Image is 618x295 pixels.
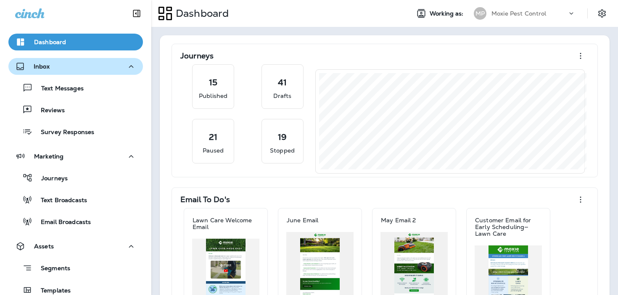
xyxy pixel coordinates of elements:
p: Dashboard [34,39,66,45]
p: Published [199,92,227,100]
button: Reviews [8,101,143,119]
p: Survey Responses [32,129,94,137]
p: Email Broadcasts [32,219,91,227]
p: Text Broadcasts [32,197,87,205]
button: Segments [8,259,143,277]
p: Assets [34,243,54,250]
div: MP [474,7,486,20]
p: Templates [32,287,71,295]
p: Text Messages [33,85,84,93]
p: Lawn Care Welcome Email [193,217,259,230]
button: Journeys [8,169,143,187]
p: Marketing [34,153,63,160]
button: Survey Responses [8,123,143,140]
p: 21 [209,133,217,141]
p: Inbox [34,63,50,70]
button: Collapse Sidebar [125,5,148,22]
p: Journeys [33,175,68,183]
button: Marketing [8,148,143,165]
p: Reviews [32,107,65,115]
p: 15 [209,78,217,87]
p: May Email 2 [381,217,416,224]
p: Paused [203,146,224,155]
button: Text Messages [8,79,143,97]
p: Journeys [180,52,214,60]
p: Moxie Pest Control [491,10,547,17]
p: Segments [32,265,70,273]
button: Assets [8,238,143,255]
p: June Email [287,217,318,224]
button: Text Broadcasts [8,191,143,208]
button: Settings [594,6,610,21]
p: Stopped [270,146,295,155]
p: 41 [278,78,287,87]
p: Drafts [273,92,292,100]
p: Email To Do's [180,195,230,204]
p: Dashboard [172,7,229,20]
p: 19 [278,133,287,141]
span: Working as: [430,10,465,17]
button: Inbox [8,58,143,75]
button: Dashboard [8,34,143,50]
p: Customer Email for Early Scheduling—Lawn Care [475,217,541,237]
button: Email Broadcasts [8,213,143,230]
